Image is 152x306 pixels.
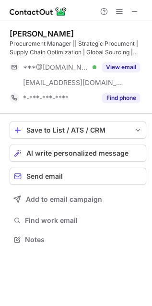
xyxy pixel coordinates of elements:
img: ContactOut v5.3.10 [10,6,67,17]
button: Reveal Button [102,93,140,103]
span: AI write personalized message [26,149,129,157]
span: Notes [25,235,142,244]
div: Procurement Manager || Strategic Procument | Supply Chain Optimization | Global Sourcing | Busine... [10,39,146,57]
button: Reveal Button [102,62,140,72]
button: Notes [10,233,146,246]
div: Save to List / ATS / CRM [26,126,129,134]
button: save-profile-one-click [10,122,146,139]
span: Send email [26,172,63,180]
span: Find work email [25,216,142,225]
button: Add to email campaign [10,191,146,208]
span: ***@[DOMAIN_NAME] [23,63,89,72]
button: AI write personalized message [10,145,146,162]
div: [PERSON_NAME] [10,29,74,38]
span: [EMAIL_ADDRESS][DOMAIN_NAME] [23,78,123,87]
button: Find work email [10,214,146,227]
span: Add to email campaign [26,196,102,203]
button: Send email [10,168,146,185]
